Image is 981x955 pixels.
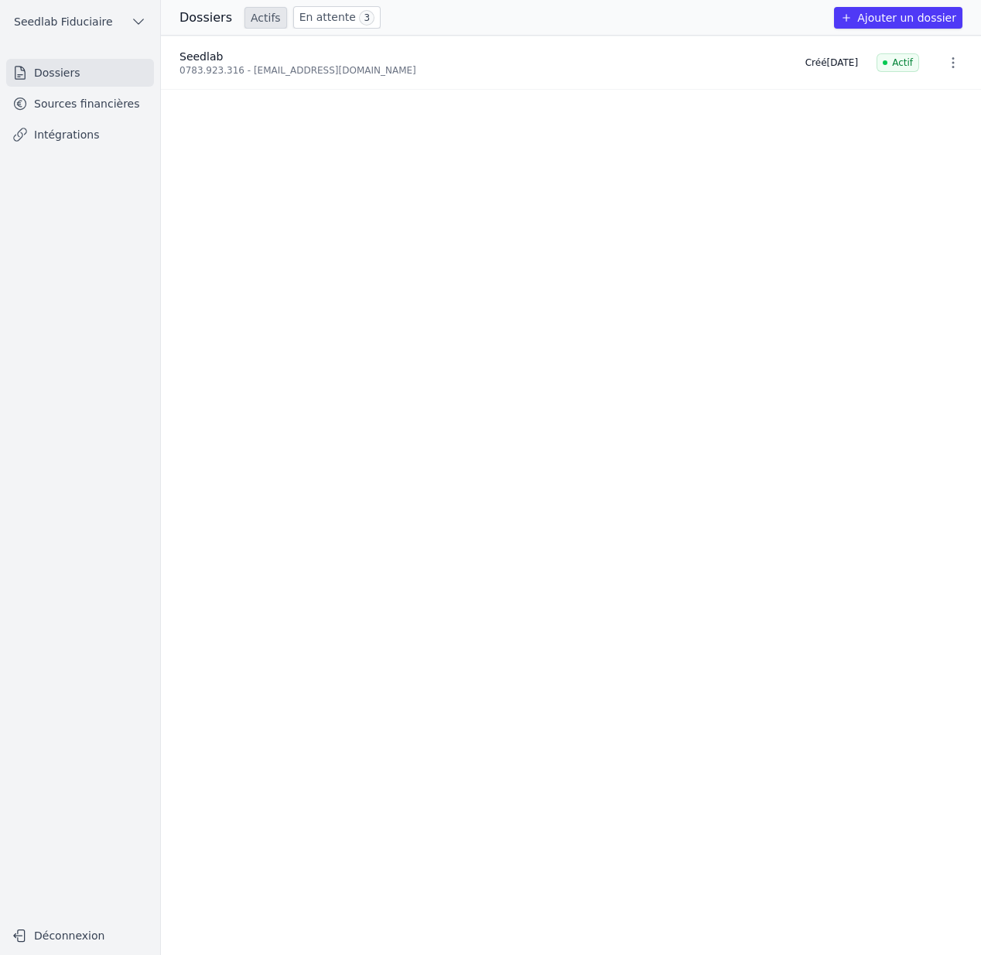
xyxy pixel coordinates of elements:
[293,6,381,29] a: En attente 3
[14,14,113,29] span: Seedlab Fiduciaire
[6,121,154,149] a: Intégrations
[834,7,962,29] button: Ajouter un dossier
[179,64,787,77] div: 0783.923.316 - [EMAIL_ADDRESS][DOMAIN_NAME]
[179,9,232,27] h3: Dossiers
[6,59,154,87] a: Dossiers
[6,90,154,118] a: Sources financières
[6,923,154,948] button: Déconnexion
[805,56,858,69] div: Créé [DATE]
[877,53,919,72] span: Actif
[6,9,154,34] button: Seedlab Fiduciaire
[244,7,287,29] a: Actifs
[179,50,223,63] span: Seedlab
[359,10,374,26] span: 3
